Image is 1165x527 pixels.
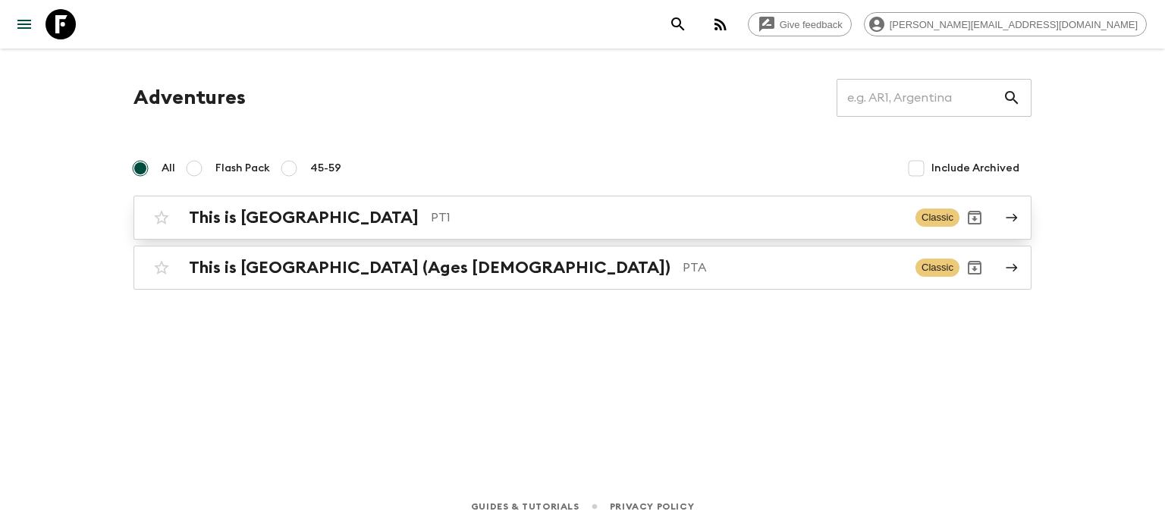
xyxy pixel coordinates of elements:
[162,161,175,176] span: All
[959,253,990,283] button: Archive
[837,77,1003,119] input: e.g. AR1, Argentina
[610,498,694,515] a: Privacy Policy
[9,9,39,39] button: menu
[748,12,852,36] a: Give feedback
[133,246,1032,290] a: This is [GEOGRAPHIC_DATA] (Ages [DEMOGRAPHIC_DATA])PTAClassicArchive
[189,208,419,227] h2: This is [GEOGRAPHIC_DATA]
[881,19,1146,30] span: [PERSON_NAME][EMAIL_ADDRESS][DOMAIN_NAME]
[133,196,1032,240] a: This is [GEOGRAPHIC_DATA]PT1ClassicArchive
[133,83,246,113] h1: Adventures
[915,259,959,277] span: Classic
[915,209,959,227] span: Classic
[215,161,270,176] span: Flash Pack
[431,209,903,227] p: PT1
[471,498,579,515] a: Guides & Tutorials
[864,12,1147,36] div: [PERSON_NAME][EMAIL_ADDRESS][DOMAIN_NAME]
[189,258,670,278] h2: This is [GEOGRAPHIC_DATA] (Ages [DEMOGRAPHIC_DATA])
[683,259,903,277] p: PTA
[931,161,1019,176] span: Include Archived
[771,19,851,30] span: Give feedback
[663,9,693,39] button: search adventures
[959,202,990,233] button: Archive
[310,161,341,176] span: 45-59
